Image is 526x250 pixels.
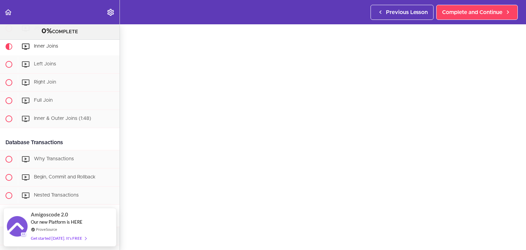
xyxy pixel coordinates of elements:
span: Amigoscode 2.0 [31,211,68,218]
span: Inner Joins [34,44,58,49]
span: Complete and Continue [442,8,502,16]
svg: Back to course curriculum [4,8,12,16]
div: Get started [DATE]. It's FREE [31,234,86,242]
a: ProveSource [36,226,57,232]
span: 0% [41,28,52,35]
span: Nested Transactions [34,193,79,198]
span: Left Joins [34,62,56,66]
span: Right Join [34,80,56,85]
span: Begin, Commit and Rollback [34,175,96,179]
span: Inner & Outer Joins (1:48) [34,116,91,121]
a: Complete and Continue [436,5,518,20]
span: Previous Lesson [386,8,428,16]
svg: Settings Menu [107,8,115,16]
div: COMPLETE [9,27,111,36]
img: provesource social proof notification image [7,216,27,238]
span: Our new Platform is HERE [31,219,83,225]
span: Full Join [34,98,53,103]
a: Previous Lesson [371,5,434,20]
span: Why Transactions [34,157,74,161]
